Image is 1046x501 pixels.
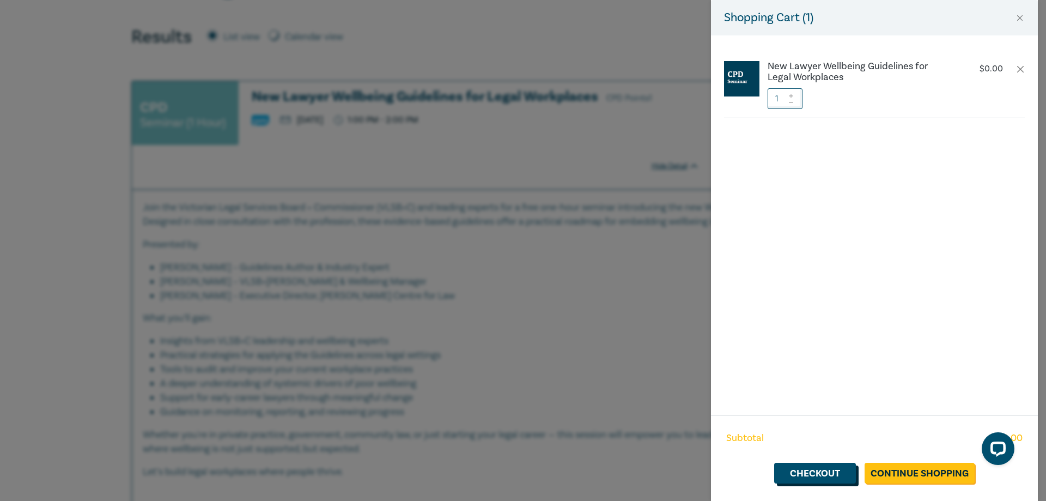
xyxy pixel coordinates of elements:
img: CPD%20Seminar.jpg [724,61,759,96]
iframe: LiveChat chat widget [973,428,1019,474]
span: Subtotal [726,431,764,445]
button: Close [1015,13,1025,23]
input: 1 [768,88,802,109]
h5: Shopping Cart ( 1 ) [724,9,813,27]
p: $ 0.00 [980,64,1003,74]
a: New Lawyer Wellbeing Guidelines for Legal Workplaces [768,61,948,83]
a: Checkout [774,463,856,484]
a: Continue Shopping [865,463,975,484]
